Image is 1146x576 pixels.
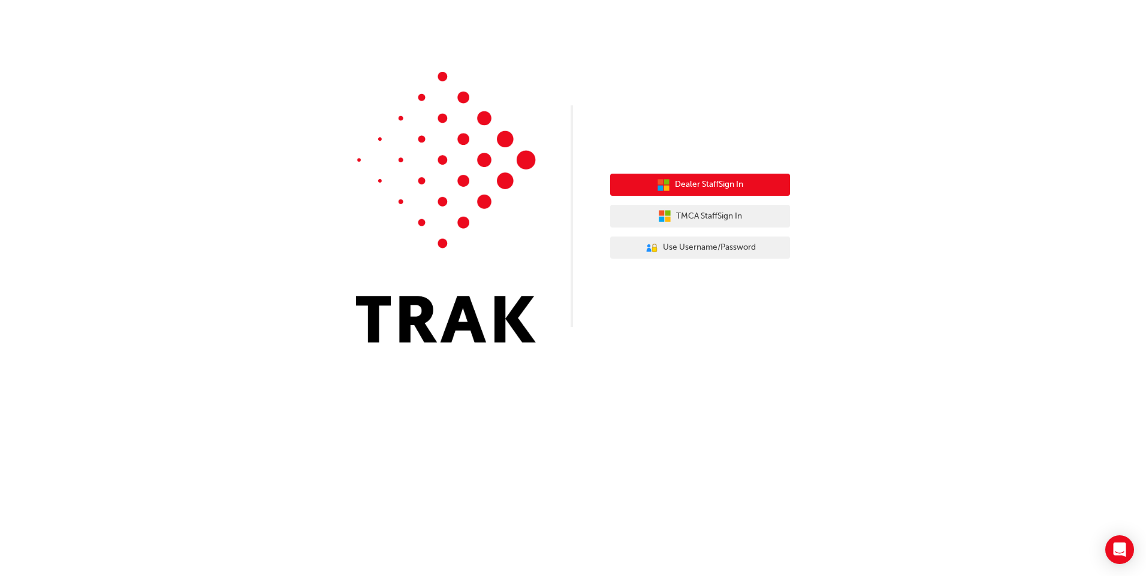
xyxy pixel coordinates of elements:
[610,237,790,259] button: Use Username/Password
[676,210,742,223] span: TMCA Staff Sign In
[675,178,743,192] span: Dealer Staff Sign In
[663,241,756,254] span: Use Username/Password
[610,174,790,196] button: Dealer StaffSign In
[356,72,536,342] img: Trak
[610,205,790,228] button: TMCA StaffSign In
[1105,535,1134,564] div: Open Intercom Messenger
